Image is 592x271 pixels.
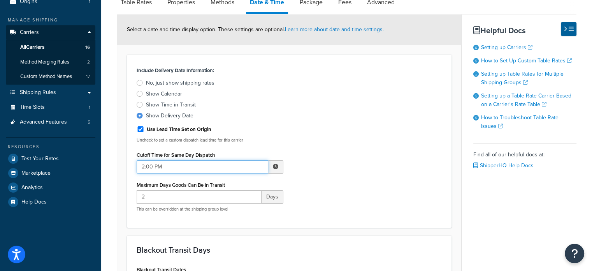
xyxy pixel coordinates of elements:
span: Custom Method Names [20,73,72,80]
span: Days [262,190,283,204]
li: Carriers [6,25,95,85]
a: Custom Method Names17 [6,69,95,84]
p: This can be overridden at the shipping group level [137,206,283,212]
span: Carriers [20,29,39,36]
span: All Carriers [20,44,44,51]
h3: Blackout Transit Days [137,246,442,254]
div: Manage Shipping [6,17,95,23]
div: Show Calendar [146,90,182,98]
div: Show Time in Transit [146,101,196,109]
a: Time Slots1 [6,100,95,115]
li: Advanced Features [6,115,95,129]
a: Advanced Features5 [6,115,95,129]
h3: Helpful Docs [473,26,576,35]
p: Uncheck to set a custom dispatch lead time for this carrier [137,137,283,143]
span: Select a date and time display option. These settings are optional. [127,25,384,34]
a: Setting up a Table Rate Carrier Based on a Carrier's Rate Table [481,92,571,108]
a: Analytics [6,181,95,195]
span: 1 [89,104,90,111]
span: 2 [87,59,90,66]
span: Test Your Rates [21,156,59,162]
button: Hide Help Docs [561,22,576,36]
a: ShipperHQ Help Docs [473,161,534,170]
li: Custom Method Names [6,69,95,84]
div: Show Delivery Date [146,112,193,120]
a: How to Troubleshoot Table Rate Issues [481,113,559,130]
span: Marketplace [21,170,51,177]
span: Shipping Rules [20,89,56,96]
button: Open Resource Center [565,244,584,263]
span: 17 [86,73,90,80]
a: Shipping Rules [6,85,95,100]
span: Help Docs [21,199,47,205]
li: Time Slots [6,100,95,115]
label: Use Lead Time Set on Origin [147,126,211,133]
li: Method Merging Rules [6,55,95,69]
span: 5 [88,119,90,126]
a: AllCarriers16 [6,40,95,55]
span: Analytics [21,184,43,191]
a: Test Your Rates [6,152,95,166]
label: Include Delivery Date Information: [137,65,214,76]
label: Maximum Days Goods Can Be in Transit [137,182,225,188]
a: How to Set Up Custom Table Rates [481,57,572,65]
a: Setting up Carriers [481,43,532,51]
span: Method Merging Rules [20,59,69,66]
div: Resources [6,143,95,150]
a: Marketplace [6,166,95,180]
span: Time Slots [20,104,45,111]
span: 16 [85,44,90,51]
a: Learn more about date and time settings. [285,25,384,34]
div: Find all of our helpful docs at: [473,143,576,171]
label: Cutoff Time for Same Day Dispatch [137,152,215,158]
div: No, just show shipping rates [146,79,214,87]
span: Advanced Features [20,119,67,126]
a: Setting up Table Rates for Multiple Shipping Groups [481,70,564,87]
a: Help Docs [6,195,95,209]
a: Method Merging Rules2 [6,55,95,69]
a: Carriers [6,25,95,40]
